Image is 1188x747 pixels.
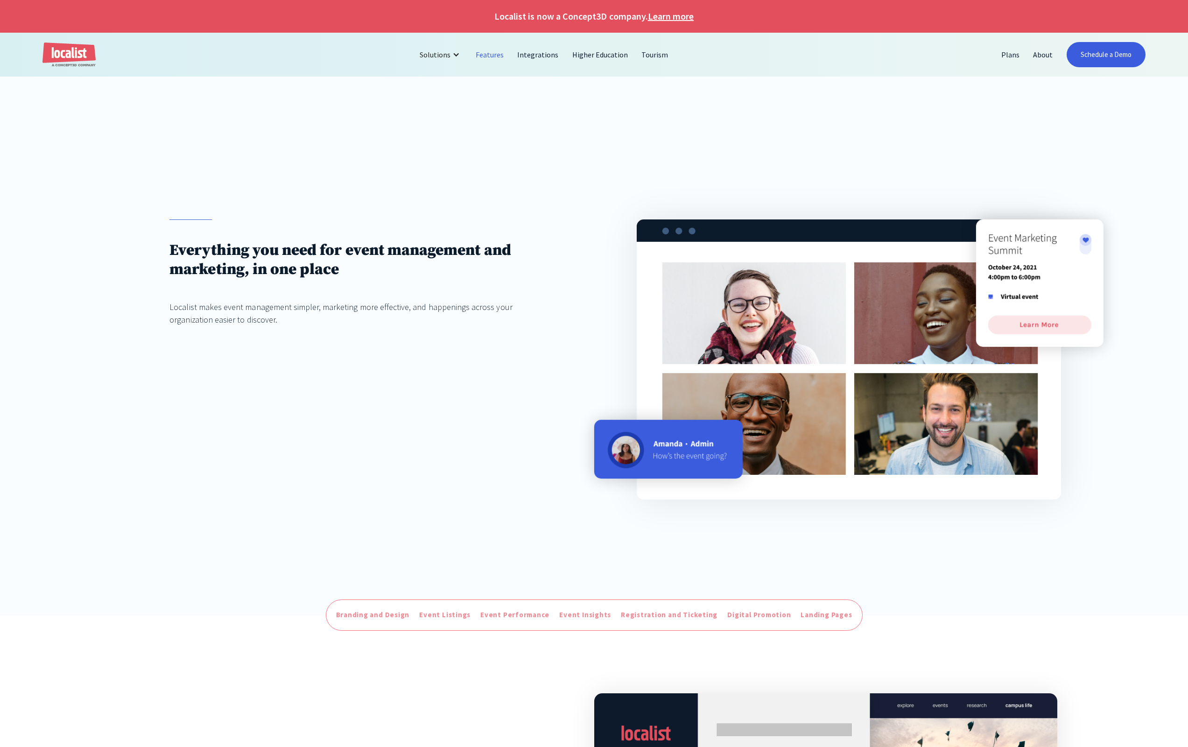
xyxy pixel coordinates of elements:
[169,241,551,279] h1: Everything you need for event management and marketing, in one place
[995,43,1026,66] a: Plans
[469,43,511,66] a: Features
[42,42,96,67] a: home
[648,9,694,23] a: Learn more
[169,301,551,326] div: Localist makes event management simpler, marketing more effective, and happenings across your org...
[725,607,793,623] a: Digital Promotion
[478,607,552,623] a: Event Performance
[798,607,854,623] a: Landing Pages
[419,610,471,620] div: Event Listings
[511,43,565,66] a: Integrations
[801,610,852,620] div: Landing Pages
[413,43,469,66] div: Solutions
[557,607,613,623] a: Event Insights
[559,610,611,620] div: Event Insights
[420,49,450,60] div: Solutions
[1067,42,1146,67] a: Schedule a Demo
[635,43,675,66] a: Tourism
[334,607,412,623] a: Branding and Design
[727,610,791,620] div: Digital Promotion
[621,610,717,620] div: Registration and Ticketing
[336,610,410,620] div: Branding and Design
[480,610,549,620] div: Event Performance
[619,607,720,623] a: Registration and Ticketing
[417,607,473,623] a: Event Listings
[1026,43,1060,66] a: About
[566,43,635,66] a: Higher Education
